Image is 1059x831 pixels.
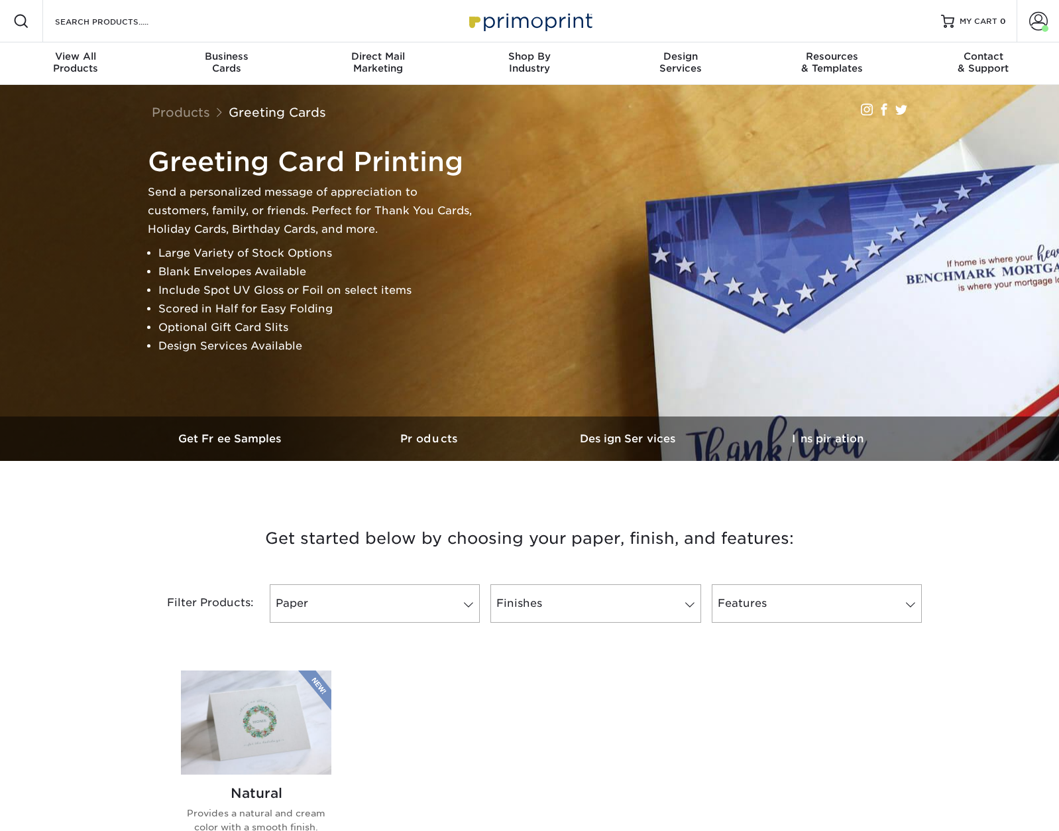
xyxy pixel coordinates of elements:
[132,584,264,623] div: Filter Products:
[454,50,605,74] div: Industry
[298,671,331,710] img: New Product
[303,42,454,85] a: Direct MailMarketing
[152,105,210,119] a: Products
[54,13,183,29] input: SEARCH PRODUCTS.....
[756,50,907,62] span: Resources
[712,584,922,623] a: Features
[756,42,907,85] a: Resources& Templates
[151,50,302,74] div: Cards
[229,105,326,119] a: Greeting Cards
[158,263,479,281] li: Blank Envelopes Available
[270,584,480,623] a: Paper
[151,50,302,62] span: Business
[454,50,605,62] span: Shop By
[181,671,331,775] img: Natural Greeting Cards
[908,50,1059,74] div: & Support
[363,671,514,821] img: Matte Greeting Cards
[529,416,728,461] a: Design Services
[454,42,605,85] a: Shop ByIndustry
[303,50,454,62] span: Direct Mail
[463,7,596,35] img: Primoprint
[960,16,997,27] span: MY CART
[331,416,529,461] a: Products
[158,300,479,318] li: Scored in Half for Easy Folding
[605,42,756,85] a: DesignServices
[756,50,907,74] div: & Templates
[605,50,756,74] div: Services
[908,42,1059,85] a: Contact& Support
[908,50,1059,62] span: Contact
[529,432,728,445] h3: Design Services
[142,509,917,568] h3: Get started below by choosing your paper, finish, and features:
[158,244,479,263] li: Large Variety of Stock Options
[151,42,302,85] a: BusinessCards
[605,50,756,62] span: Design
[181,785,331,801] h2: Natural
[158,281,479,300] li: Include Spot UV Gloss or Foil on select items
[158,318,479,337] li: Optional Gift Card Slits
[490,584,700,623] a: Finishes
[1000,17,1006,26] span: 0
[545,671,696,821] img: 14PT Uncoated Greeting Cards
[148,183,479,239] p: Send a personalized message of appreciation to customers, family, or friends. Perfect for Thank Y...
[148,146,479,178] h1: Greeting Card Printing
[303,50,454,74] div: Marketing
[158,337,479,355] li: Design Services Available
[728,432,927,445] h3: Inspiration
[331,432,529,445] h3: Products
[132,416,331,461] a: Get Free Samples
[728,416,927,461] a: Inspiration
[132,432,331,445] h3: Get Free Samples
[728,671,878,821] img: Glossy UV Coated Greeting Cards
